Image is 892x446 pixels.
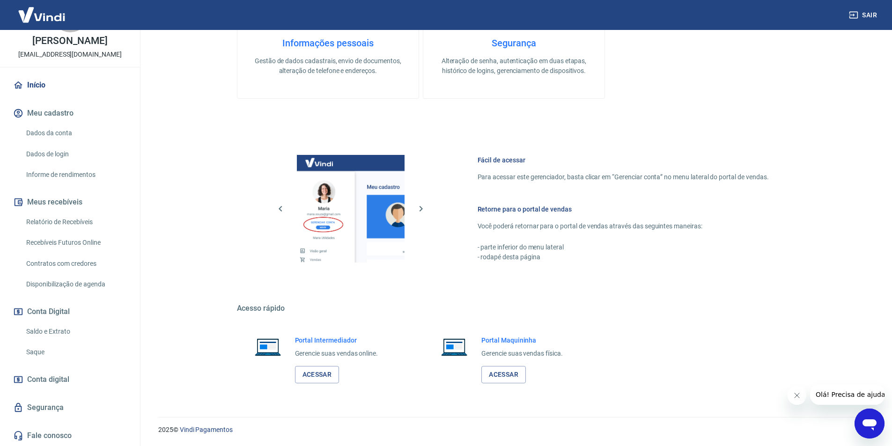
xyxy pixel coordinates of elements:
[32,36,107,46] p: [PERSON_NAME]
[27,373,69,386] span: Conta digital
[11,397,129,418] a: Segurança
[810,384,885,405] iframe: Mensagem da empresa
[248,336,288,358] img: Imagem de um notebook aberto
[11,301,129,322] button: Conta Digital
[252,37,404,49] h4: Informações pessoais
[22,275,129,294] a: Disponibilização de agenda
[11,425,129,446] a: Fale conosco
[22,322,129,341] a: Saldo e Extrato
[22,124,129,143] a: Dados da conta
[438,56,590,76] p: Alteração de senha, autenticação em duas etapas, histórico de logins, gerenciamento de dispositivos.
[237,304,791,313] h5: Acesso rápido
[478,252,769,262] p: - rodapé desta página
[481,366,526,383] a: Acessar
[18,50,122,59] p: [EMAIL_ADDRESS][DOMAIN_NAME]
[22,254,129,273] a: Contratos com credores
[22,343,129,362] a: Saque
[478,242,769,252] p: - parte inferior do menu lateral
[22,145,129,164] a: Dados de login
[158,425,870,435] p: 2025 ©
[22,233,129,252] a: Recebíveis Futuros Online
[481,336,563,345] h6: Portal Maquininha
[847,7,881,24] button: Sair
[478,221,769,231] p: Você poderá retornar para o portal de vendas através das seguintes maneiras:
[855,409,885,439] iframe: Botão para abrir a janela de mensagens
[252,56,404,76] p: Gestão de dados cadastrais, envio de documentos, alteração de telefone e endereços.
[295,349,378,358] p: Gerencie suas vendas online.
[438,37,590,49] h4: Segurança
[478,172,769,182] p: Para acessar este gerenciador, basta clicar em “Gerenciar conta” no menu lateral do portal de ven...
[11,103,129,124] button: Meu cadastro
[478,155,769,165] h6: Fácil de acessar
[481,349,563,358] p: Gerencie suas vendas física.
[478,205,769,214] h6: Retorne para o portal de vendas
[295,336,378,345] h6: Portal Intermediador
[11,369,129,390] a: Conta digital
[22,165,129,184] a: Informe de rendimentos
[11,0,72,29] img: Vindi
[11,75,129,95] a: Início
[22,212,129,232] a: Relatório de Recebíveis
[788,386,806,405] iframe: Fechar mensagem
[6,7,79,14] span: Olá! Precisa de ajuda?
[297,155,405,263] img: Imagem da dashboard mostrando o botão de gerenciar conta na sidebar no lado esquerdo
[11,192,129,212] button: Meus recebíveis
[295,366,339,383] a: Acessar
[180,426,233,433] a: Vindi Pagamentos
[435,336,474,358] img: Imagem de um notebook aberto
